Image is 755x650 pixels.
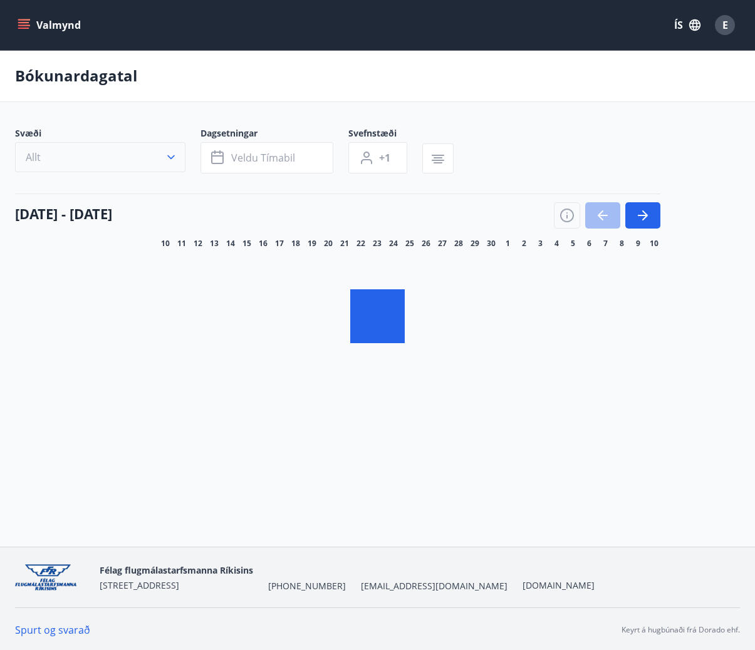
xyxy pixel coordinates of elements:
span: 1 [506,239,510,249]
span: 20 [324,239,333,249]
a: [DOMAIN_NAME] [523,579,595,591]
span: [PHONE_NUMBER] [268,580,346,592]
span: 18 [291,239,300,249]
button: Veldu tímabil [200,142,333,173]
span: Svefnstæði [348,127,422,142]
button: menu [15,14,86,36]
span: 15 [242,239,251,249]
h4: [DATE] - [DATE] [15,204,112,223]
a: Spurt og svarað [15,623,90,637]
span: +1 [379,151,390,165]
span: 23 [373,239,382,249]
span: Dagsetningar [200,127,348,142]
img: jpzx4QWYf4KKDRVudBx9Jb6iv5jAOT7IkiGygIXa.png [15,564,90,591]
span: 29 [471,239,479,249]
span: 7 [603,239,608,249]
span: 6 [587,239,591,249]
span: Allt [26,150,41,164]
span: Svæði [15,127,200,142]
button: Allt [15,142,185,172]
span: 24 [389,239,398,249]
span: 10 [161,239,170,249]
span: 11 [177,239,186,249]
span: 25 [405,239,414,249]
span: 26 [422,239,430,249]
span: 3 [538,239,543,249]
span: 2 [522,239,526,249]
span: 14 [226,239,235,249]
span: 21 [340,239,349,249]
span: 17 [275,239,284,249]
span: 16 [259,239,268,249]
span: 9 [636,239,640,249]
span: 12 [194,239,202,249]
button: ÍS [667,14,707,36]
span: 30 [487,239,496,249]
span: Veldu tímabil [231,151,295,165]
span: E [722,18,728,32]
span: Félag flugmálastarfsmanna Ríkisins [100,564,253,576]
button: +1 [348,142,407,173]
p: Keyrt á hugbúnaði frá Dorado ehf. [622,624,740,636]
span: 19 [308,239,316,249]
span: 22 [357,239,365,249]
button: E [710,10,740,40]
span: 13 [210,239,219,249]
span: 28 [454,239,463,249]
span: 10 [650,239,659,249]
span: [STREET_ADDRESS] [100,579,179,591]
span: 5 [571,239,575,249]
p: Bókunardagatal [15,65,137,86]
span: 4 [555,239,559,249]
span: [EMAIL_ADDRESS][DOMAIN_NAME] [361,580,508,592]
span: 8 [620,239,624,249]
span: 27 [438,239,447,249]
